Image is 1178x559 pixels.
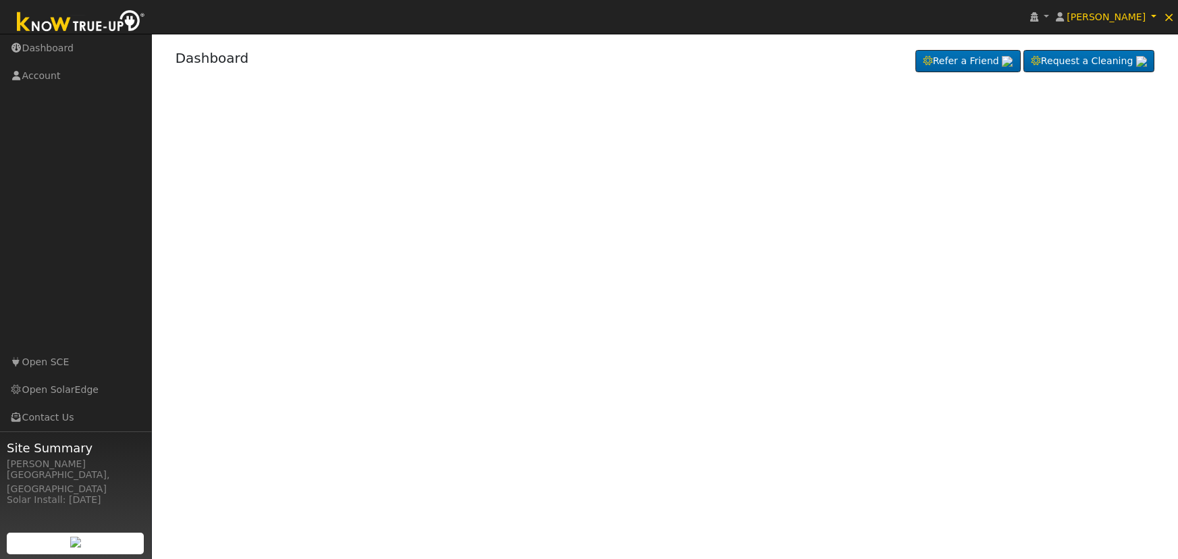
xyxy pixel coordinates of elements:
[915,50,1021,73] a: Refer a Friend
[7,457,144,471] div: [PERSON_NAME]
[1023,50,1154,73] a: Request a Cleaning
[1067,11,1146,22] span: [PERSON_NAME]
[1136,56,1147,67] img: retrieve
[10,7,152,38] img: Know True-Up
[7,439,144,457] span: Site Summary
[1163,9,1175,25] span: ×
[7,493,144,507] div: Solar Install: [DATE]
[70,537,81,548] img: retrieve
[7,468,144,496] div: [GEOGRAPHIC_DATA], [GEOGRAPHIC_DATA]
[1002,56,1013,67] img: retrieve
[176,50,249,66] a: Dashboard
